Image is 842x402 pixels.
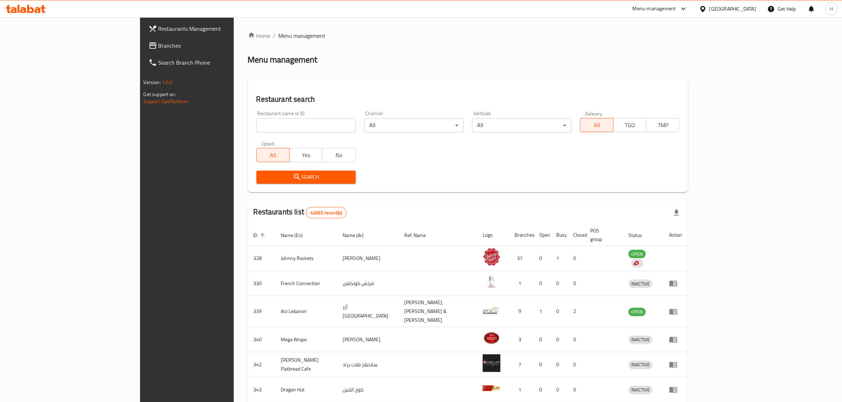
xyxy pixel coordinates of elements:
[628,280,652,288] span: INACTIVE
[404,231,435,240] span: Ref. Name
[483,329,500,347] img: Mega Wraps
[663,224,688,246] th: Action
[144,90,176,99] span: Get support on:
[669,335,682,344] div: Menu
[669,360,682,369] div: Menu
[568,352,585,377] td: 0
[551,296,568,327] td: 0
[158,58,275,67] span: Search Branch Phone
[568,327,585,352] td: 0
[143,37,281,54] a: Branches
[509,246,534,271] td: 37
[628,250,646,258] span: OPEN
[534,352,551,377] td: 0
[261,141,274,146] label: Upsell
[568,296,585,327] td: 2
[568,246,585,271] td: 0
[144,97,188,106] a: Support.OpsPlatform
[628,361,652,369] span: INACTIVE
[275,296,337,327] td: Arz Lebanon
[275,271,337,296] td: French Connection
[260,150,287,160] span: All
[144,78,161,87] span: Version:
[590,226,614,243] span: POS group
[472,118,571,132] div: All
[292,150,320,160] span: Yes
[646,118,679,132] button: TMP
[633,5,676,13] div: Menu-management
[509,352,534,377] td: 7
[248,54,318,65] h2: Menu management
[628,386,652,394] span: INACTIVE
[306,207,347,218] div: Total records count
[254,231,267,240] span: ID
[534,296,551,327] td: 1
[509,296,534,327] td: 9
[551,246,568,271] td: 1
[337,327,399,352] td: [PERSON_NAME]
[262,173,350,182] span: Search
[343,231,373,240] span: Name (Ar)
[254,207,347,218] h2: Restaurants list
[256,171,356,184] button: Search
[534,246,551,271] td: 0
[509,224,534,246] th: Branches
[256,118,356,132] input: Search for restaurant name or ID..
[509,271,534,296] td: 1
[256,148,290,162] button: All
[483,354,500,372] img: Sandella's Flatbread Cafe
[551,224,568,246] th: Busy
[616,120,644,130] span: TGO
[337,352,399,377] td: سانديلاز فلات براد
[628,308,646,316] span: OPEN
[628,336,652,344] span: INACTIVE
[551,271,568,296] td: 0
[534,224,551,246] th: Open
[306,209,346,216] span: 42065 record(s)
[631,259,643,267] div: Indicates that the vendor menu management has been moved to DH Catalog service
[534,271,551,296] td: 0
[509,327,534,352] td: 3
[649,120,676,130] span: TMP
[275,246,337,271] td: Johnny Rockets
[628,231,651,240] span: Status
[279,31,326,40] span: Menu management
[143,20,281,37] a: Restaurants Management
[337,296,399,327] td: أرز [GEOGRAPHIC_DATA]
[568,271,585,296] td: 0
[483,379,500,397] img: Dragon Hut
[633,260,639,266] img: delivery hero logo
[568,224,585,246] th: Closed
[281,231,312,240] span: Name (En)
[275,327,337,352] td: Mega Wraps
[248,31,688,40] nav: breadcrumb
[325,150,353,160] span: No
[669,307,682,316] div: Menu
[483,273,500,291] img: French Connection
[364,118,464,132] div: All
[275,352,337,377] td: [PERSON_NAME] Flatbread Cafe
[551,352,568,377] td: 0
[483,301,500,319] img: Arz Lebanon
[337,246,399,271] td: [PERSON_NAME]
[162,78,173,87] span: 1.0.0
[337,271,399,296] td: فرنش كونكشن
[158,24,275,33] span: Restaurants Management
[143,54,281,71] a: Search Branch Phone
[399,296,477,327] td: [PERSON_NAME],[PERSON_NAME] & [PERSON_NAME]
[534,327,551,352] td: 0
[613,118,646,132] button: TGO
[830,5,833,13] span: H
[585,111,603,116] label: Delivery
[322,148,355,162] button: No
[477,224,509,246] th: Logo
[551,327,568,352] td: 0
[583,120,610,130] span: All
[580,118,613,132] button: All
